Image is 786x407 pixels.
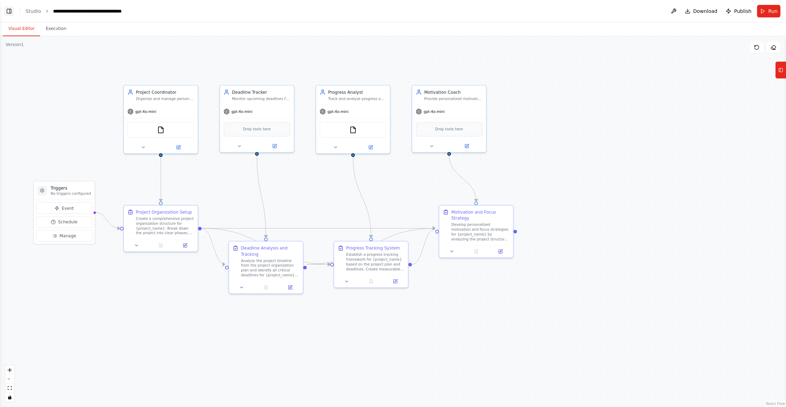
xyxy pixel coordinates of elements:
button: Open in side panel [354,144,388,151]
span: Publish [734,8,751,15]
g: Edge from 358d303a-843b-4f36-92a7-7c9a7adaae1f to 1871f80f-eebd-4a52-9dc7-0258f0c803f1 [158,156,164,201]
div: Provide personalized motivation and focus strategies for {project_name}, analyze productivity pat... [424,96,482,101]
span: Run [768,8,778,15]
button: Publish [723,5,754,17]
button: Manage [36,230,92,241]
button: No output available [253,284,279,291]
div: Motivation and Focus StrategyDevelop personalized motivation and focus strategies for {project_na... [439,205,514,258]
img: FileReadTool [157,126,165,133]
nav: breadcrumb [25,8,140,15]
div: Project Organization Setup [136,209,192,215]
span: gpt-4o-mini [135,109,156,114]
g: Edge from cc88b119-f314-4a5e-bac8-6685c7ebdf43 to 8b212103-ce95-4c24-9958-38d17cc513ac [412,225,435,268]
button: Open in side panel [280,284,300,291]
button: Open in side panel [257,143,291,150]
div: Deadline Analysis and Tracking [241,245,299,257]
button: Open in side panel [385,278,405,285]
div: Track and analyze progress on goals for {project_name}, identify bottlenecks, celebrate milestone... [328,96,386,101]
button: Run [757,5,780,17]
div: TriggersNo triggers configuredEventScheduleManage [33,181,95,245]
div: Project Organization SetupCreate a comprehensive project organization structure for {project_name... [123,205,198,252]
div: Create a comprehensive project organization structure for {project_name}. Break down the project ... [136,216,194,236]
div: Progress AnalystTrack and analyze progress on goals for {project_name}, identify bottlenecks, cel... [315,85,390,154]
button: Open in side panel [162,144,195,151]
div: Monitor upcoming deadlines for {project_name}, analyze timeline requirements, and create structur... [232,96,290,101]
div: Motivation Coach [424,89,482,95]
div: Progress Tracking System [346,245,400,251]
button: Schedule [36,216,92,228]
div: Develop personalized motivation and focus strategies for {project_name} by analyzing the project ... [451,222,509,241]
span: Manage [59,233,76,239]
button: fit view [5,384,14,393]
button: Open in side panel [175,242,195,249]
span: gpt-4o-mini [231,109,252,114]
g: Edge from 1871f80f-eebd-4a52-9dc7-0258f0c803f1 to ae464d16-396a-4a99-9373-606600c49934 [202,225,225,268]
button: No output available [463,248,489,255]
div: Project Coordinator [136,89,194,95]
span: Drop tools here [435,126,463,132]
button: Execution [40,22,72,36]
img: FileReadTool [350,126,357,133]
div: Motivation and Focus Strategy [451,209,509,221]
g: Edge from 2d39b1f8-ce87-4d08-91ea-602927beb197 to cc88b119-f314-4a5e-bac8-6685c7ebdf43 [350,156,374,238]
g: Edge from 1871f80f-eebd-4a52-9dc7-0258f0c803f1 to 8b212103-ce95-4c24-9958-38d17cc513ac [202,225,435,231]
button: Open in side panel [450,143,484,150]
div: Project CoordinatorOrganize and manage personal projects by creating structured project plans, se... [123,85,198,154]
div: Analyze the project timeline from the project organization plan and identify all critical deadlin... [241,258,299,277]
button: Visual Editor [3,22,40,36]
a: Studio [25,8,41,14]
div: Progress Tracking SystemEstablish a progress tracking framework for {project_name} based on the p... [334,241,409,288]
div: Organize and manage personal projects by creating structured project plans, setting up tracking s... [136,96,194,101]
button: Show left sidebar [4,6,14,16]
a: React Flow attribution [766,402,785,406]
g: Edge from triggers to 1871f80f-eebd-4a52-9dc7-0258f0c803f1 [94,209,120,231]
g: Edge from ae464d16-396a-4a99-9373-606600c49934 to cc88b119-f314-4a5e-bac8-6685c7ebdf43 [307,261,330,267]
g: Edge from a22d276a-b68c-4fac-afb0-1aee209f6144 to ae464d16-396a-4a99-9373-606600c49934 [254,155,269,238]
div: Progress Analyst [328,89,386,95]
p: No triggers configured [51,191,91,196]
div: React Flow controls [5,366,14,402]
div: Motivation CoachProvide personalized motivation and focus strategies for {project_name}, analyze ... [412,85,487,153]
button: Download [682,5,720,17]
span: Schedule [58,219,77,225]
g: Edge from 98f3c101-8793-45a8-96ed-4a1cea061ca1 to 8b212103-ce95-4c24-9958-38d17cc513ac [446,155,479,202]
button: zoom out [5,375,14,384]
button: No output available [148,242,173,249]
span: Download [693,8,718,15]
div: Version 1 [6,42,24,47]
g: Edge from ae464d16-396a-4a99-9373-606600c49934 to 8b212103-ce95-4c24-9958-38d17cc513ac [307,225,435,268]
span: Drop tools here [243,126,271,132]
span: gpt-4o-mini [328,109,349,114]
span: Event [62,205,74,211]
div: Deadline Analysis and TrackingAnalyze the project timeline from the project organization plan and... [229,241,304,294]
div: Deadline TrackerMonitor upcoming deadlines for {project_name}, analyze timeline requirements, and... [219,85,294,153]
h3: Triggers [51,185,91,191]
button: zoom in [5,366,14,375]
div: Establish a progress tracking framework for {project_name} based on the project plan and deadline... [346,252,404,271]
button: Event [36,202,92,214]
div: Deadline Tracker [232,89,290,95]
button: Open in side panel [490,248,511,255]
button: No output available [358,278,384,285]
span: gpt-4o-mini [424,109,444,114]
button: toggle interactivity [5,393,14,402]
